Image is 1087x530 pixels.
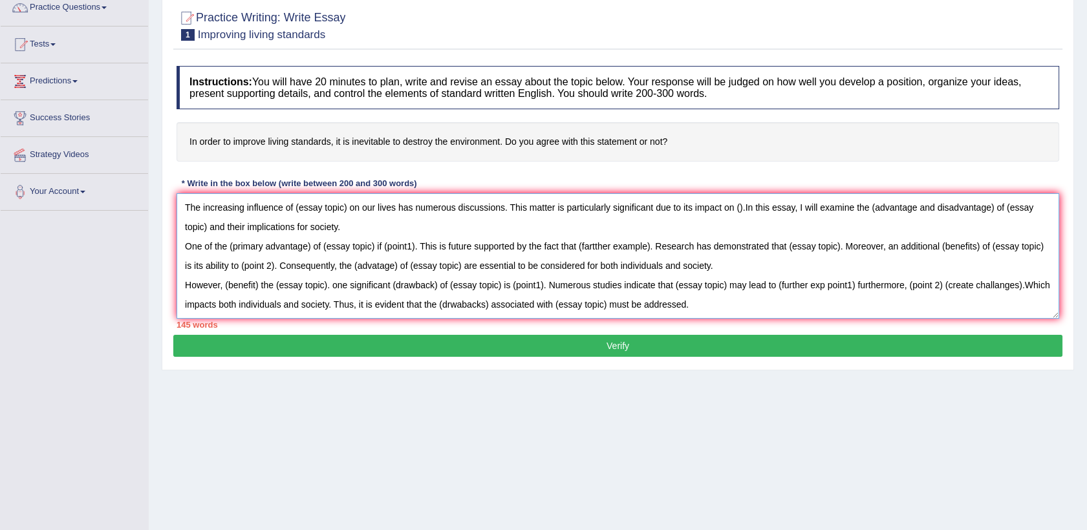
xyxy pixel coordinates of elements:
[177,66,1059,109] h4: You will have 20 minutes to plan, write and revise an essay about the topic below. Your response ...
[1,174,148,206] a: Your Account
[189,76,252,87] b: Instructions:
[1,137,148,169] a: Strategy Videos
[1,100,148,132] a: Success Stories
[1,63,148,96] a: Predictions
[181,29,195,41] span: 1
[177,122,1059,162] h4: In order to improve living standards, it is inevitable to destroy the environment. Do you agree w...
[173,335,1062,357] button: Verify
[177,178,422,190] div: * Write in the box below (write between 200 and 300 words)
[198,28,325,41] small: Improving living standards
[177,8,345,41] h2: Practice Writing: Write Essay
[177,319,1059,331] div: 145 words
[1,26,148,59] a: Tests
